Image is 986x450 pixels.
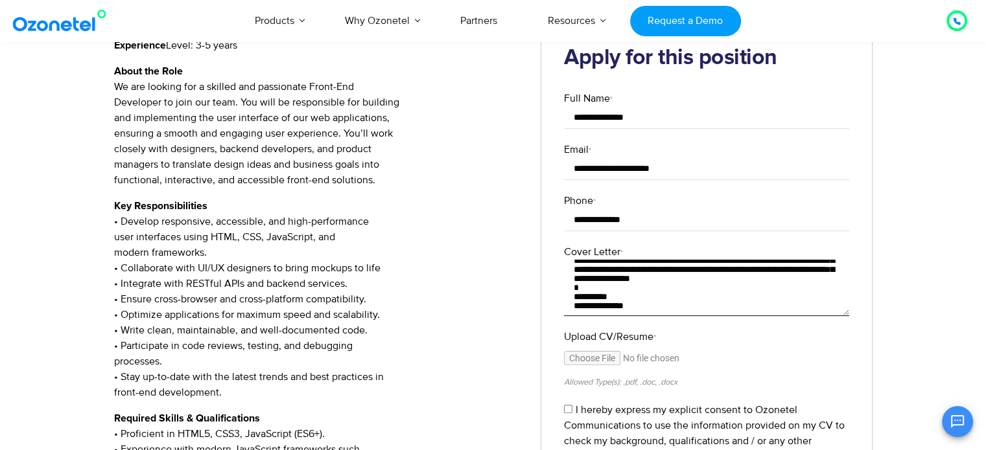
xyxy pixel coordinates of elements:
h2: Apply for this position [564,45,849,71]
label: Phone [564,193,849,208]
button: Open chat [942,406,973,437]
strong: Required Skills & Qualifications [114,413,260,423]
p: • Develop responsive, accessible, and high-performance user interfaces using HTML, CSS, JavaScrip... [114,198,522,400]
strong: About the Role [114,66,183,76]
small: Allowed Type(s): .pdf, .doc, .docx [564,377,677,387]
p: We are looking for a skilled and passionate Front-End Developer to join our team. You will be res... [114,63,522,188]
label: Cover Letter [564,244,849,260]
strong: Key Responsibilities [114,201,207,211]
label: Upload CV/Resume [564,329,849,344]
a: Request a Demo [630,6,741,36]
label: Full Name [564,91,849,106]
strong: Experience [114,40,166,51]
label: Email [564,142,849,157]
